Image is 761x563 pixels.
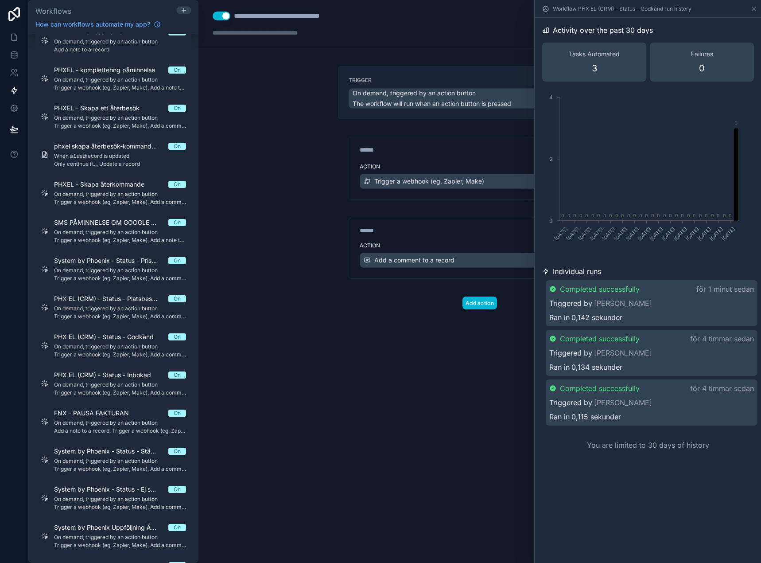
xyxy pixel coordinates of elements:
label: Action [360,163,600,170]
text: 0 [561,213,564,218]
text: [DATE] [553,226,569,242]
text: 0 [603,213,606,218]
tspan: 0 [549,217,553,224]
span: How can workflows automate my app? [35,20,150,29]
text: 0 [705,213,707,218]
text: 0 [621,213,624,218]
text: 0 [699,213,702,218]
span: Failures [691,50,713,59]
text: 0 [567,213,570,218]
text: 0 [687,213,690,218]
text: [DATE] [672,226,688,242]
text: [DATE] [637,226,652,242]
text: 0 [723,213,726,218]
button: Add action [462,297,497,309]
text: 0 [627,213,630,218]
span: Triggered by [549,397,592,408]
label: Trigger [349,77,611,84]
button: On demand, triggered by an action buttonThe workflow will run when an action button is pressed [349,88,611,109]
a: [PERSON_NAME] [594,298,652,309]
span: On demand, triggered by an action button [353,89,476,98]
button: Add a comment to a record [360,253,600,268]
span: Triggered by [549,298,592,309]
text: [DATE] [696,226,712,242]
text: 0 [711,213,714,218]
tspan: 2 [550,156,553,162]
text: [DATE] [625,226,641,242]
tspan: 4 [549,94,553,101]
text: 0 [669,213,672,218]
span: 0,134 sekunder [571,362,622,372]
a: How can workflows automate my app? [32,20,164,29]
span: Workflow PHX EL (CRM) - Status - Godkänd run history [553,5,691,12]
text: [DATE] [648,226,664,242]
a: [PERSON_NAME] [594,397,652,408]
text: 0 [585,213,588,218]
text: [DATE] [589,226,605,242]
span: Ran in [549,312,570,323]
text: [DATE] [684,226,700,242]
text: 0 [609,213,612,218]
p: för 1 minut sedan [696,284,754,294]
span: Completed successfully [560,333,640,344]
div: chart [542,89,742,259]
text: 0 [663,213,666,218]
div: You are limited to 30 days of history [542,429,754,461]
text: 0 [717,213,719,218]
label: Action [360,242,600,249]
text: 0 [651,213,654,218]
span: Activity over the past 30 days [553,25,653,35]
span: Tasks Automated [569,50,620,59]
text: 0 [729,213,731,218]
text: [DATE] [660,226,676,242]
span: 0,115 sekunder [571,411,621,422]
text: [DATE] [577,226,593,242]
span: Workflows [35,7,71,16]
span: Individual runs [553,266,601,277]
text: 0 [597,213,600,218]
span: The workflow will run when an action button is pressed [353,100,511,107]
span: 3 [592,62,597,74]
text: 0 [675,213,678,218]
text: 0 [657,213,660,218]
p: för 4 timmar sedan [690,333,754,344]
p: för 4 timmar sedan [690,383,754,394]
text: 0 [591,213,594,218]
span: Add a comment to a record [374,256,454,265]
text: 0 [681,213,683,218]
text: 0 [573,213,576,218]
text: 3 [735,120,738,125]
text: [DATE] [613,226,629,242]
text: [DATE] [565,226,581,242]
text: [DATE] [720,226,736,242]
text: [DATE] [708,226,724,242]
a: [PERSON_NAME] [594,348,652,358]
text: 0 [693,213,695,218]
text: [DATE] [601,226,617,242]
span: Trigger a webhook (eg. Zapier, Make) [374,177,484,186]
text: 0 [633,213,636,218]
span: Completed successfully [560,383,640,394]
text: 0 [645,213,648,218]
span: Triggered by [549,348,592,358]
span: Ran in [549,362,570,372]
span: 0,142 sekunder [571,312,622,323]
span: Completed successfully [560,284,640,294]
button: Trigger a webhook (eg. Zapier, Make) [360,174,600,189]
text: 0 [615,213,618,218]
text: 0 [579,213,582,218]
text: 0 [639,213,642,218]
span: Ran in [549,411,570,422]
span: 0 [699,62,705,74]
